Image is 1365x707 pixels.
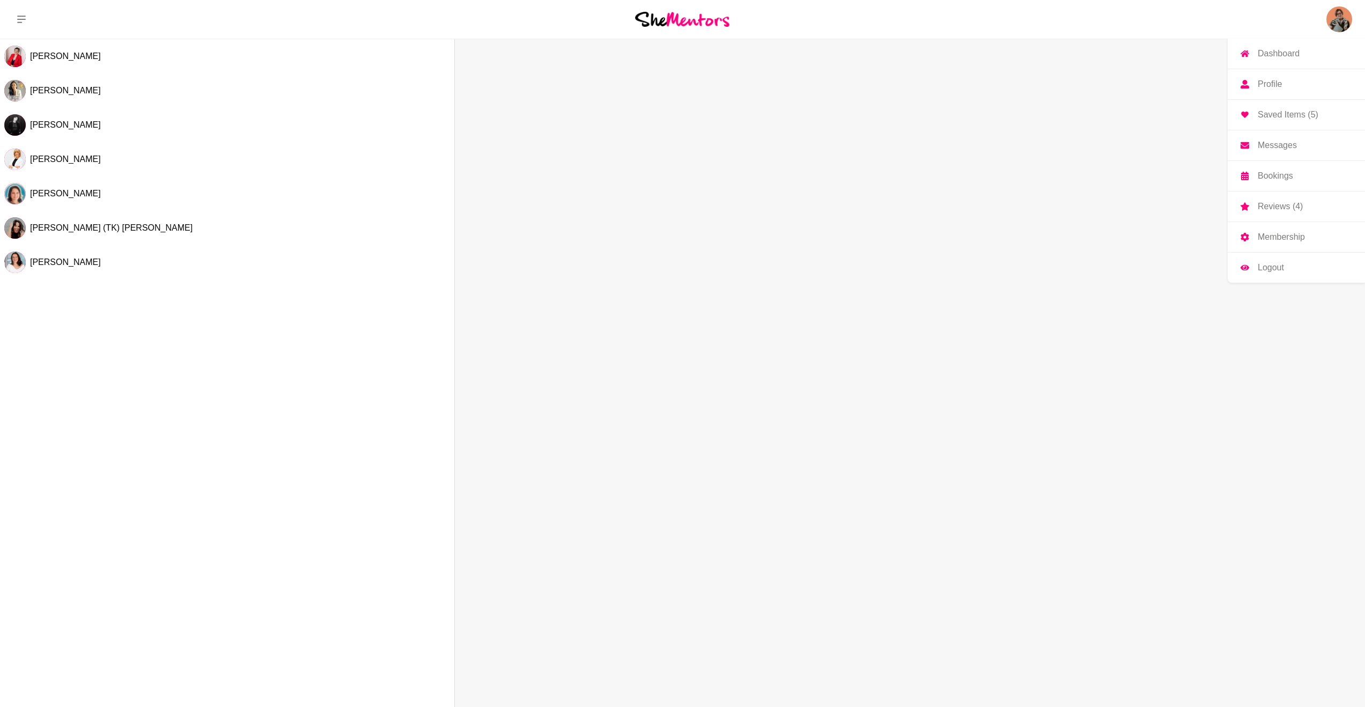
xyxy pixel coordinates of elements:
[4,149,26,170] div: Kat Millar
[1326,6,1352,32] img: Yulia
[1258,202,1303,211] p: Reviews (4)
[4,252,26,273] div: Tarisha Tourok
[1228,39,1365,69] a: Dashboard
[30,257,101,267] span: [PERSON_NAME]
[1258,233,1305,241] p: Membership
[30,51,101,61] span: [PERSON_NAME]
[4,217,26,239] img: T
[30,154,101,164] span: [PERSON_NAME]
[4,46,26,67] img: K
[4,183,26,204] img: L
[1258,111,1318,119] p: Saved Items (5)
[30,223,193,232] span: [PERSON_NAME] (TK) [PERSON_NAME]
[4,252,26,273] img: T
[1258,263,1284,272] p: Logout
[30,120,101,129] span: [PERSON_NAME]
[4,80,26,101] img: J
[4,46,26,67] div: Kat Milner
[1326,6,1352,32] a: YuliaDashboardProfileSaved Items (5)MessagesBookingsReviews (4)MembershipLogout
[30,86,101,95] span: [PERSON_NAME]
[1258,141,1297,150] p: Messages
[4,114,26,136] img: L
[1228,69,1365,99] a: Profile
[1258,172,1293,180] p: Bookings
[4,149,26,170] img: K
[4,183,26,204] div: Lily Rudolph
[635,12,729,26] img: She Mentors Logo
[1228,161,1365,191] a: Bookings
[4,217,26,239] div: Taliah-Kate (TK) Byron
[1258,80,1282,89] p: Profile
[4,80,26,101] div: Jen Gautier
[30,189,101,198] span: [PERSON_NAME]
[1228,192,1365,222] a: Reviews (4)
[1228,130,1365,160] a: Messages
[1228,100,1365,130] a: Saved Items (5)
[4,114,26,136] div: Lior Albeck-Ripka
[1258,49,1300,58] p: Dashboard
